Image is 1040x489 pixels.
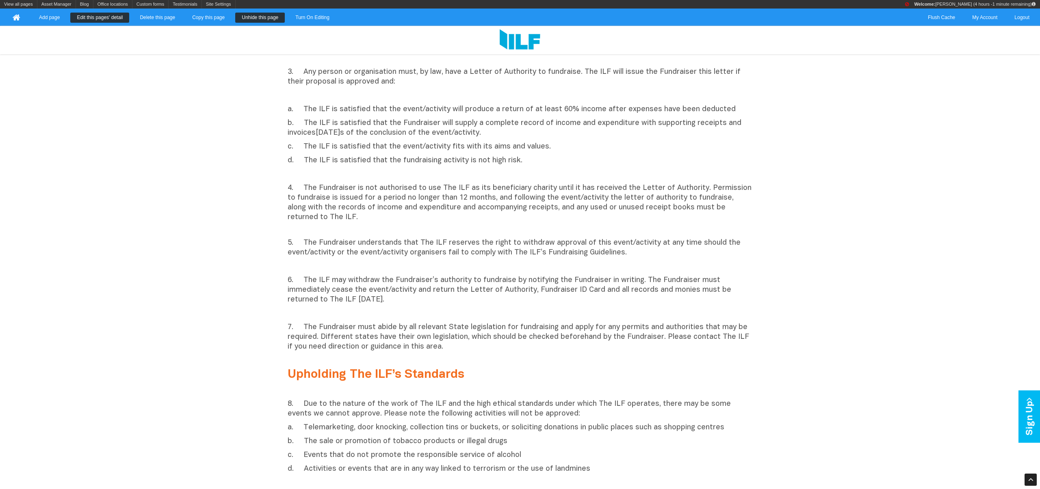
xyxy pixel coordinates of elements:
[921,13,962,23] a: Flush Cache
[966,13,1004,23] a: My Account
[235,13,285,23] a: Unhide this page
[288,156,752,166] p: d. The ILF is satisfied that the fundraising activity is not high risk.
[1032,2,1036,6] i: Your IP: 124.158.23.162
[288,423,752,433] p: a. Telemarketing, door knocking, collection tins or buckets, or soliciting donations in public pl...
[288,276,752,305] p: 6. The ILF may withdraw the Fundraiser’s authority to fundraise by notifying the Fundraiser in wr...
[914,2,1036,6] span: [PERSON_NAME] (4 hours -1 minute remaining)
[288,464,752,474] p: d. Activities or events that are in any way linked to terrorism or the use of landmines
[500,29,540,51] img: Logo
[288,238,752,258] p: 5. The Fundraiser understands that The ILF reserves the right to withdraw approval of this event/...
[70,13,129,23] a: Edit this pages' detail
[1025,474,1037,486] div: Scroll Back to Top
[914,2,935,6] strong: Welcome:
[1008,13,1036,23] a: Logout
[288,183,752,222] p: 4. The Fundraiser is not authorised to use The ILF as its beneficiary charity until it has receiv...
[32,13,66,23] a: Add page
[186,13,231,23] a: Copy this page
[905,2,909,6] i: Search engines have been instructed NOT to index this page.
[288,67,752,87] p: 3. Any person or organisation must, by law, have a Letter of Authority to fundraise. The ILF will...
[133,13,182,23] a: Delete this page
[288,142,752,152] p: c. The ILF is satisfied that the event/activity fits with its aims and values.
[288,105,752,114] p: a. The ILF is satisfied that the event/activity will produce a return of at least 60% income afte...
[288,323,752,352] p: 7. The Fundraiser must abide by all relevant State legislation for fundraising and apply for any ...
[288,118,752,138] p: b. The ILF is satisfied that the Fundraiser will supply a complete record of income and expenditu...
[288,437,752,446] p: b. The sale or promotion of tobacco products or illegal drugs
[289,13,336,23] a: Turn On Editing
[288,399,752,419] p: 8. Due to the nature of the work of The ILF and the high ethical standards under which The ILF op...
[288,368,752,381] h2: Upholding The ILF’s Standards
[288,450,752,460] p: c. Events that do not promote the responsible service of alcohol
